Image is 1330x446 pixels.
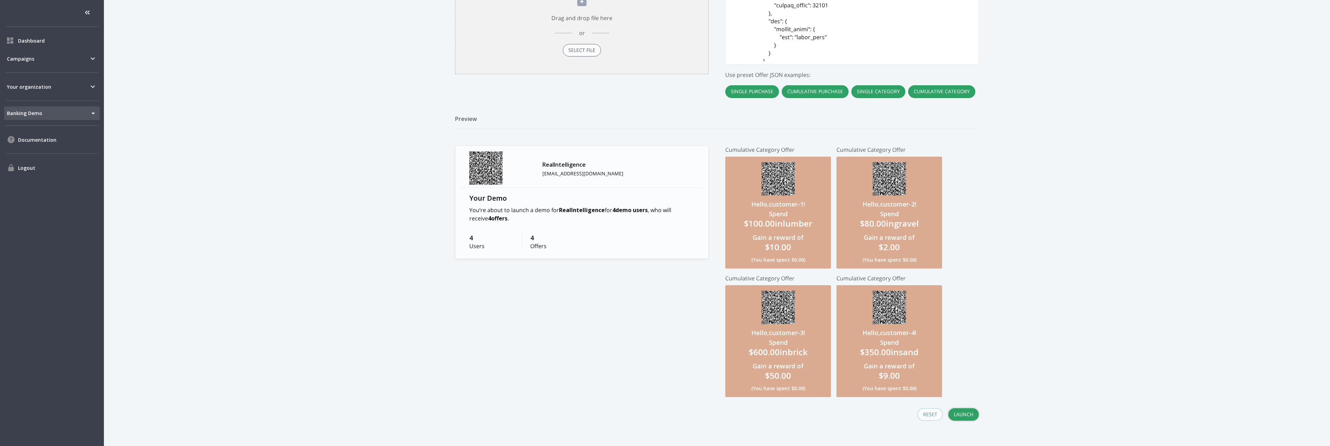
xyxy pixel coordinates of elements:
[530,242,584,250] p: Offers
[4,32,100,49] div: Dashboard
[469,193,694,203] h3: Your Demo
[948,408,979,421] button: Launch
[469,206,694,222] p: You‘re about to launch a demo for for , who will receive .
[18,164,97,172] span: Logout
[860,210,919,218] h4: Spend
[860,362,919,370] h4: Gain a reward of
[836,274,942,282] p: Cumulative Category Offer
[860,242,919,253] h2: $2.00
[782,85,849,98] button: Cumulative Purchase
[551,14,612,22] div: Drag and drop file here
[860,347,919,358] h2: $350.00 in sand
[751,329,805,337] h4: Hello, customer-3 !
[862,200,916,208] h4: Hello, customer-2 !
[860,370,919,381] h2: $9.00
[749,338,808,347] h4: Spend
[7,164,15,172] img: Logout icon
[469,242,522,250] p: Users
[860,257,919,263] h6: (You have spent $ 0.00 )
[7,135,15,144] img: Documentation icon
[725,70,979,80] h6: Use preset Offer JSON examples:
[860,218,919,229] h2: $80.00 in gravel
[7,37,13,44] img: Dashboard icon
[744,257,812,263] h6: (You have spent $ 0.00 )
[542,170,623,177] p: [EMAIL_ADDRESS][DOMAIN_NAME]
[860,385,919,392] h6: (You have spent $ 0.00 )
[749,362,808,370] h4: Gain a reward of
[860,338,919,347] h4: Spend
[851,85,905,98] button: Single Category
[4,106,100,120] div: Banking Demo
[749,347,808,358] h2: $600.00 in brick
[455,115,979,129] h5: Preview
[917,408,943,421] button: Reset
[4,131,100,148] div: Documentation
[744,210,812,218] h4: Spend
[7,83,89,90] span: Your organization
[4,78,100,95] div: Your organization
[542,159,623,170] p: RealIntelligence
[18,37,97,44] span: Dashboard
[725,85,779,98] button: Single Purchase
[6,108,45,119] span: Banking Demo
[4,159,100,176] div: Logout
[488,215,507,222] b: 4 offers
[4,50,100,67] div: Campaigns
[749,385,808,392] h6: (You have spent $ 0.00 )
[744,218,812,229] h2: $100.00 in lumber
[744,233,812,242] h4: Gain a reward of
[559,206,605,214] b: RealIntelligence
[860,233,919,242] h4: Gain a reward of
[469,234,522,242] h4: 4
[862,329,916,337] h4: Hello, customer-4 !
[908,85,975,98] button: Cumulative Category
[836,146,942,154] p: Cumulative Category Offer
[725,146,831,154] p: Cumulative Category Offer
[7,55,89,62] span: Campaigns
[725,274,831,282] p: Cumulative Category Offer
[18,136,97,143] span: Documentation
[744,242,812,253] h2: $10.00
[612,206,648,214] b: 4 demo users
[530,234,584,242] h4: 4
[751,200,805,208] h4: Hello, customer-1 !
[469,151,503,185] img: Logo
[749,370,808,381] h2: $50.00
[579,29,585,37] span: or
